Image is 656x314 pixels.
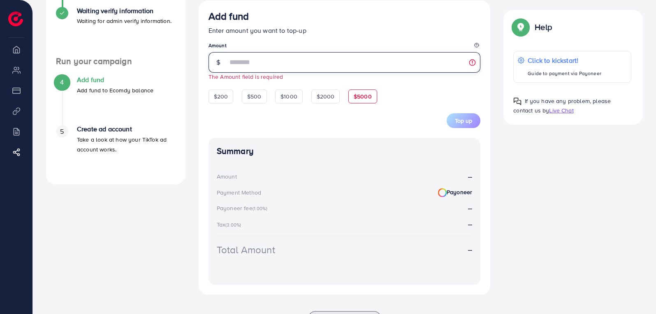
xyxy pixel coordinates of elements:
[280,92,297,101] span: $1000
[217,204,270,212] div: Payoneer fee
[621,277,650,308] iframe: Chat
[209,73,283,80] small: The Amount field is required
[60,78,64,87] span: 4
[77,16,172,26] p: Waiting for admin verify information.
[513,97,522,105] img: Popup guide
[317,92,335,101] span: $2000
[46,7,185,56] li: Waiting verify information
[77,85,153,95] p: Add fund to Ecomdy balance
[468,245,472,254] strong: --
[468,220,472,229] strong: --
[214,92,228,101] span: $200
[438,188,447,197] img: Payoneer
[77,125,176,133] h4: Create ad account
[468,172,472,181] strong: --
[217,146,473,156] h4: Summary
[217,243,275,257] div: Total Amount
[77,76,153,84] h4: Add fund
[225,222,241,228] small: (3.00%)
[209,10,249,22] h3: Add fund
[77,7,172,15] h4: Waiting verify information
[217,220,244,229] div: Tax
[354,92,372,101] span: $5000
[77,135,176,154] p: Take a look at how your TikTok ad account works.
[447,113,480,128] button: Top up
[438,188,472,197] strong: Payoneer
[209,42,481,52] legend: Amount
[46,56,185,66] h4: Run your campaign
[217,188,261,197] div: Payment Method
[535,22,552,32] p: Help
[253,205,267,212] small: (1.00%)
[209,25,481,35] p: Enter amount you want to top-up
[468,204,472,213] strong: --
[60,127,64,136] span: 5
[513,97,611,115] span: If you have any problem, please contact us by
[528,69,601,78] p: Guide to payment via Payoneer
[455,117,472,125] span: Top up
[46,76,185,125] li: Add fund
[528,55,601,65] p: Click to kickstart!
[8,11,23,26] img: logo
[513,20,528,34] img: Popup guide
[549,106,573,115] span: Live Chat
[46,125,185,174] li: Create ad account
[247,92,262,101] span: $500
[217,172,237,181] div: Amount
